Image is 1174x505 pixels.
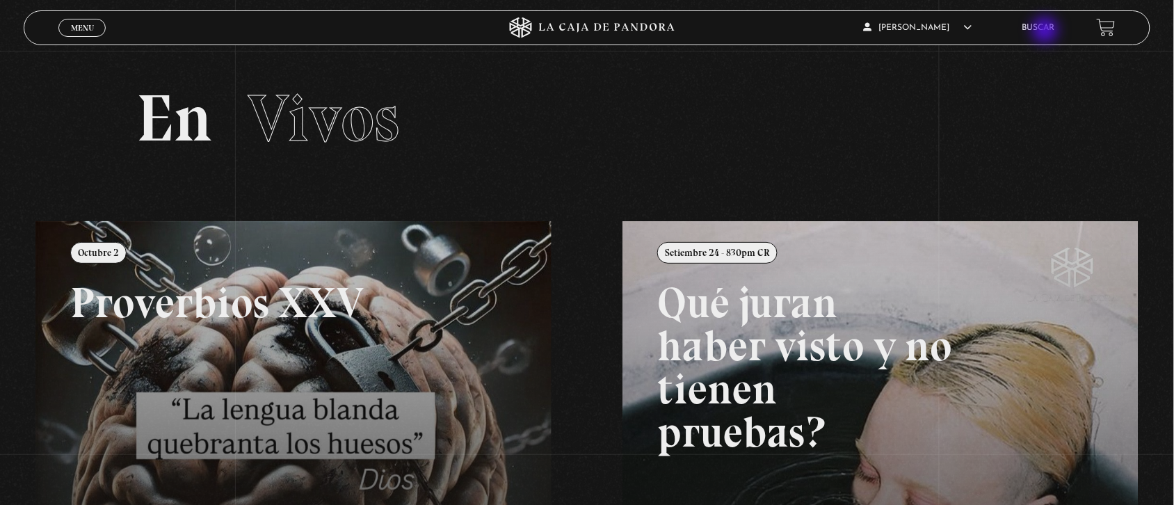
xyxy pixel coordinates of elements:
[864,24,972,32] span: [PERSON_NAME]
[71,24,94,32] span: Menu
[248,79,399,158] span: Vivos
[1097,18,1116,37] a: View your shopping cart
[136,86,1038,152] h2: En
[66,35,99,45] span: Cerrar
[1022,24,1055,32] a: Buscar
